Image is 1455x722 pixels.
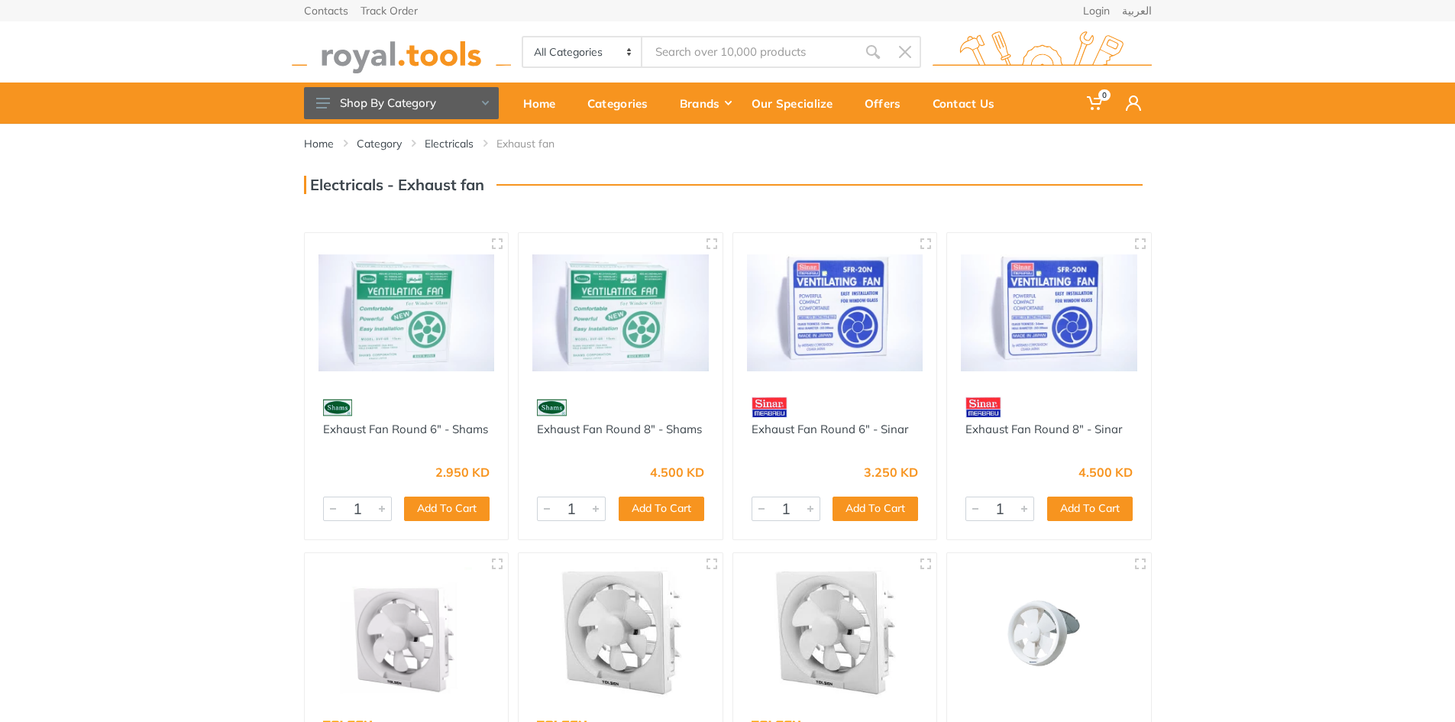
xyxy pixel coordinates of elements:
a: Exhaust Fan Round 8" - Shams [537,422,702,436]
div: Our Specialize [741,87,854,119]
img: royal.tools Logo [933,31,1152,73]
a: Exhaust Fan Round 8" - Sinar [965,422,1122,436]
img: Royal Tools - Exhaust Fan Round 6 [747,247,923,379]
a: Categories [577,83,669,124]
img: Royal Tools - EXHAUST FAN 8 [318,567,495,699]
img: 10.webp [752,394,787,421]
div: 4.500 KD [650,466,704,478]
button: Add To Cart [833,497,918,521]
div: 3.250 KD [864,466,918,478]
select: Category [523,37,643,66]
img: Royal Tools - Exhaust Fan Round 6 [318,247,495,379]
nav: breadcrumb [304,136,1152,151]
img: 10.webp [965,394,1001,421]
div: Home [512,87,577,119]
div: 4.500 KD [1078,466,1133,478]
a: العربية [1122,5,1152,16]
div: Brands [669,87,741,119]
img: Royal Tools - EXHAUST FAN 12 [747,567,923,699]
div: Offers [854,87,922,119]
a: Category [357,136,402,151]
a: Home [304,136,334,151]
img: royal.tools Logo [292,31,511,73]
div: Categories [577,87,669,119]
img: Royal Tools - Exhaust Fan 6 Inch [961,567,1137,699]
img: 9.webp [537,394,567,421]
h3: Electricals - Exhaust fan [304,176,484,194]
img: 9.webp [323,394,353,421]
img: Royal Tools - Exhaust Fan Round 8 [532,247,709,379]
div: Contact Us [922,87,1016,119]
a: 0 [1076,83,1115,124]
img: Royal Tools - Exhaust Fan Round 8 [961,247,1137,379]
a: Our Specialize [741,83,854,124]
img: Royal Tools - EXHAUST FAN 10 [532,567,709,699]
button: Shop By Category [304,87,499,119]
a: Home [512,83,577,124]
a: Exhaust Fan Round 6" - Shams [323,422,488,436]
a: Offers [854,83,922,124]
a: Contacts [304,5,348,16]
a: Track Order [361,5,418,16]
a: Login [1083,5,1110,16]
input: Site search [642,36,856,68]
span: 0 [1098,89,1111,101]
button: Add To Cart [404,497,490,521]
button: Add To Cart [619,497,704,521]
button: Add To Cart [1047,497,1133,521]
div: 2.950 KD [435,466,490,478]
a: Contact Us [922,83,1016,124]
a: Exhaust Fan Round 6" - Sinar [752,422,908,436]
li: Exhaust fan [496,136,577,151]
a: Electricals [425,136,474,151]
